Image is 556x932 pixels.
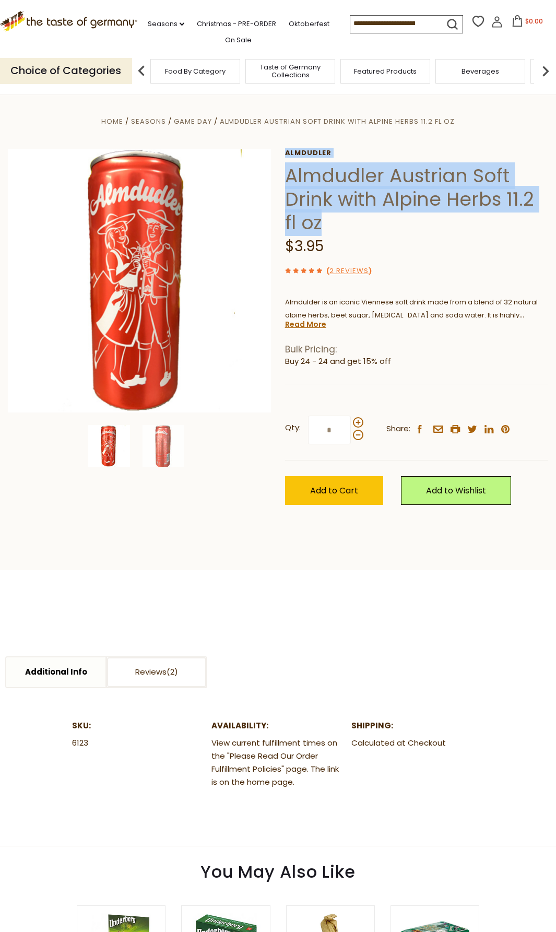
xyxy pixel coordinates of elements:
a: Christmas - PRE-ORDER [197,18,276,30]
span: Add to Cart [310,485,358,497]
a: Beverages [462,67,499,75]
span: $3.95 [285,236,324,256]
a: Almdudler Austrian Soft Drink with Alpine Herbs 11.2 fl oz [220,116,455,126]
img: Almdudler Austrian Soft Drink with Alpine Herbs 11.2 fl oz [8,149,271,412]
img: next arrow [535,61,556,81]
span: Share: [386,422,410,435]
h1: Bulk Pricing: [285,344,548,355]
span: Almdulder is an iconic Viennese soft drink made from a blend of 32 natural alpine herbs, beet sug... [285,297,538,346]
a: 2 Reviews [329,266,369,277]
a: Additional Info [6,657,105,687]
dt: SKU: [72,719,205,733]
button: $0.00 [505,15,549,31]
img: Almdudler Austrian Soft Drink with Alpine Herbs 11.2 fl oz [143,425,184,467]
img: previous arrow [131,61,152,81]
a: Food By Category [165,67,226,75]
a: Seasons [148,18,184,30]
li: Buy 24 - 24 and get 15% off [285,355,548,368]
a: Add to Wishlist [401,476,511,505]
div: You May Also Like [17,846,539,892]
a: On Sale [225,34,252,46]
a: Seasons [131,116,166,126]
strong: Qty: [285,421,301,434]
span: ( ) [326,266,372,276]
dt: Shipping: [351,719,484,733]
a: Featured Products [354,67,417,75]
a: Read More [285,319,326,329]
h1: Almdudler Austrian Soft Drink with Alpine Herbs 11.2 fl oz [285,164,548,234]
dd: View current fulfillment times on the "Please Read Our Order Fulfillment Policies" page. The link... [211,737,344,789]
span: $0.00 [525,17,543,26]
a: Oktoberfest [289,18,329,30]
dd: Calculated at Checkout [351,737,484,750]
dt: Availability: [211,719,344,733]
button: Add to Cart [285,476,383,505]
dd: 6123 [72,737,205,750]
a: Reviews [107,657,206,687]
input: Qty: [308,416,351,444]
a: Almdudler [285,149,548,157]
a: Home [101,116,123,126]
a: Taste of Germany Collections [249,63,332,79]
img: Almdudler Austrian Soft Drink with Alpine Herbs 11.2 fl oz [88,425,130,467]
a: Game Day [174,116,212,126]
